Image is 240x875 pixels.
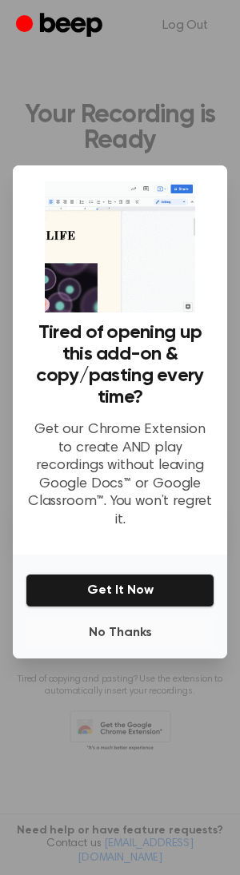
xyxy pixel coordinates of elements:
[26,617,214,649] button: No Thanks
[146,6,224,45] a: Log Out
[26,421,214,529] p: Get our Chrome Extension to create AND play recordings without leaving Google Docs™ or Google Cla...
[45,181,196,312] img: Beep extension in action
[26,322,214,408] h3: Tired of opening up this add-on & copy/pasting every time?
[26,574,214,607] button: Get It Now
[16,10,106,42] a: Beep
